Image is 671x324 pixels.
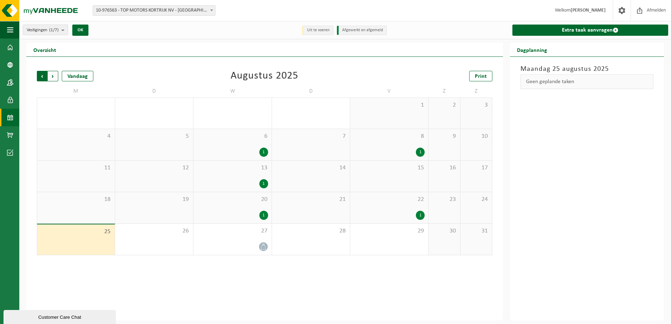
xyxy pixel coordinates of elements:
[354,164,425,172] span: 15
[41,196,111,203] span: 18
[37,71,47,81] span: Vorige
[197,164,268,172] span: 13
[432,133,457,140] span: 9
[354,227,425,235] span: 29
[193,85,272,97] td: W
[337,26,387,35] li: Afgewerkt en afgemeld
[93,6,215,15] span: 10-976563 - TOP MOTORS KORTRIJK NV - KORTRIJK
[41,164,111,172] span: 11
[354,196,425,203] span: 22
[41,133,111,140] span: 4
[460,85,492,97] td: Z
[41,228,111,236] span: 25
[432,196,457,203] span: 23
[37,85,115,97] td: M
[259,179,268,188] div: 1
[520,64,653,74] h3: Maandag 25 augustus 2025
[48,71,58,81] span: Volgende
[27,25,59,35] span: Vestigingen
[119,164,190,172] span: 12
[464,101,489,109] span: 3
[432,227,457,235] span: 30
[464,227,489,235] span: 31
[93,5,215,16] span: 10-976563 - TOP MOTORS KORTRIJK NV - KORTRIJK
[119,227,190,235] span: 26
[197,196,268,203] span: 20
[464,196,489,203] span: 24
[354,101,425,109] span: 1
[510,43,554,56] h2: Dagplanning
[432,164,457,172] span: 16
[302,26,333,35] li: Uit te voeren
[432,101,457,109] span: 2
[197,227,268,235] span: 27
[275,227,346,235] span: 28
[26,43,63,56] h2: Overzicht
[354,133,425,140] span: 8
[520,74,653,89] div: Geen geplande taken
[23,25,68,35] button: Vestigingen(1/7)
[416,148,425,157] div: 1
[119,133,190,140] span: 5
[49,28,59,32] count: (1/7)
[259,148,268,157] div: 1
[275,196,346,203] span: 21
[571,8,606,13] strong: [PERSON_NAME]
[416,211,425,220] div: 1
[272,85,350,97] td: D
[119,196,190,203] span: 19
[62,71,93,81] div: Vandaag
[72,25,88,36] button: OK
[197,133,268,140] span: 6
[350,85,428,97] td: V
[275,164,346,172] span: 14
[428,85,460,97] td: Z
[469,71,492,81] a: Print
[4,309,117,324] iframe: chat widget
[115,85,193,97] td: D
[275,133,346,140] span: 7
[464,133,489,140] span: 10
[259,211,268,220] div: 1
[231,71,298,81] div: Augustus 2025
[512,25,668,36] a: Extra taak aanvragen
[464,164,489,172] span: 17
[475,74,487,79] span: Print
